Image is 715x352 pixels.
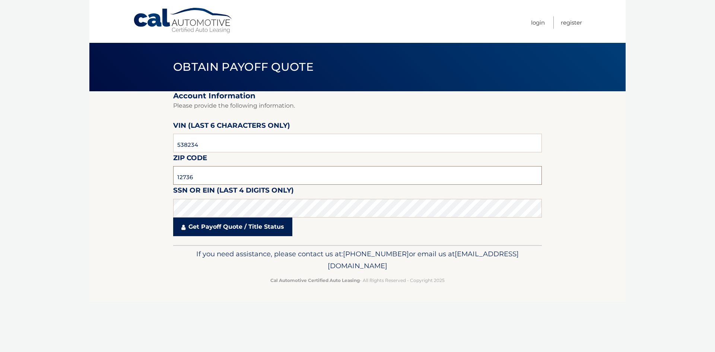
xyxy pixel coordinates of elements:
h2: Account Information [173,91,542,101]
p: Please provide the following information. [173,101,542,111]
p: If you need assistance, please contact us at: or email us at [178,248,537,272]
label: Zip Code [173,152,207,166]
a: Cal Automotive [133,7,233,34]
label: SSN or EIN (last 4 digits only) [173,185,294,199]
span: Obtain Payoff Quote [173,60,314,74]
label: VIN (last 6 characters only) [173,120,290,134]
span: [PHONE_NUMBER] [343,250,409,258]
a: Get Payoff Quote / Title Status [173,218,292,236]
p: - All Rights Reserved - Copyright 2025 [178,276,537,284]
strong: Cal Automotive Certified Auto Leasing [270,278,360,283]
a: Login [531,16,545,29]
a: Register [561,16,582,29]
